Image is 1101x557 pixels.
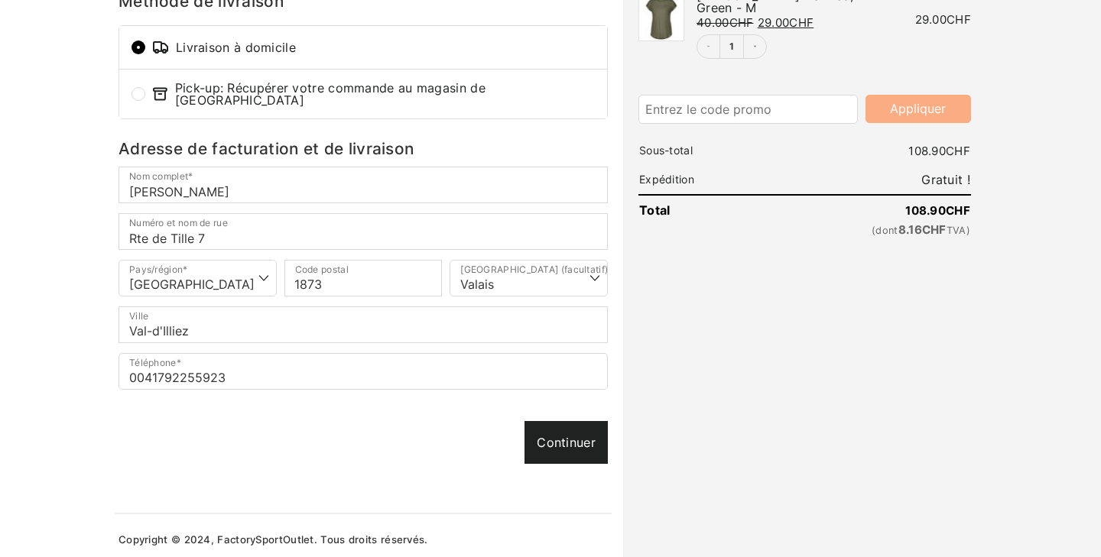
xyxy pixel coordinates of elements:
[697,15,753,30] bdi: 40.00
[729,15,754,30] span: CHF
[119,141,608,157] h3: Adresse de facturation et de livraison
[789,15,814,30] span: CHF
[946,203,970,218] span: CHF
[525,421,608,464] a: Continuer
[638,203,749,217] th: Total
[638,144,749,157] th: Sous-total
[905,203,970,218] bdi: 108.90
[908,144,970,158] bdi: 108.90
[750,224,970,236] small: (dont TVA)
[947,12,971,27] span: CHF
[749,173,971,186] td: Gratuit !
[743,35,766,58] button: Incrément
[922,222,947,237] span: CHF
[697,35,720,58] button: Décrémentation
[866,95,971,123] button: Appliquer
[638,95,858,124] input: Entrez le code promo
[119,353,608,390] input: Téléphone
[119,535,608,545] p: Copyright © 2024, FactorySportOutlet. Tous droits réservés.
[898,222,947,237] span: 8.16
[119,306,608,343] input: Ville
[946,144,970,158] span: CHF
[915,12,971,27] bdi: 29.00
[758,15,814,30] bdi: 29.00
[151,82,595,106] span: Pick-up: Récupérer votre commande au magasin de [GEOGRAPHIC_DATA]
[638,173,749,186] th: Expédition
[119,213,608,250] input: Numéro et nom de rue
[151,38,595,57] span: Livraison à domicile
[720,42,743,51] a: Modifier
[284,260,443,296] input: Code postal
[119,167,608,203] input: Nom complet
